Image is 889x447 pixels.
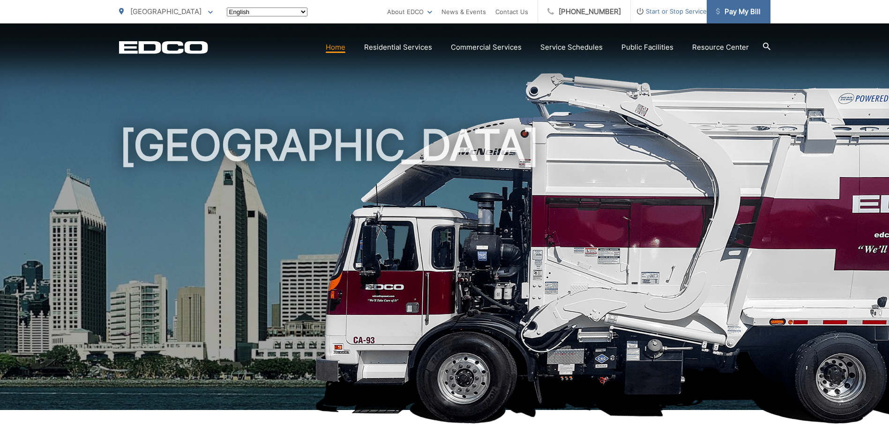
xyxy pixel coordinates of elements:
a: Contact Us [495,6,528,17]
a: Commercial Services [451,42,522,53]
span: Pay My Bill [716,6,761,17]
a: News & Events [441,6,486,17]
a: Resource Center [692,42,749,53]
a: EDCD logo. Return to the homepage. [119,41,208,54]
a: Public Facilities [621,42,673,53]
a: Home [326,42,345,53]
span: [GEOGRAPHIC_DATA] [130,7,202,16]
select: Select a language [227,7,307,16]
a: Residential Services [364,42,432,53]
a: Service Schedules [540,42,603,53]
a: About EDCO [387,6,432,17]
h1: [GEOGRAPHIC_DATA] [119,122,770,418]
